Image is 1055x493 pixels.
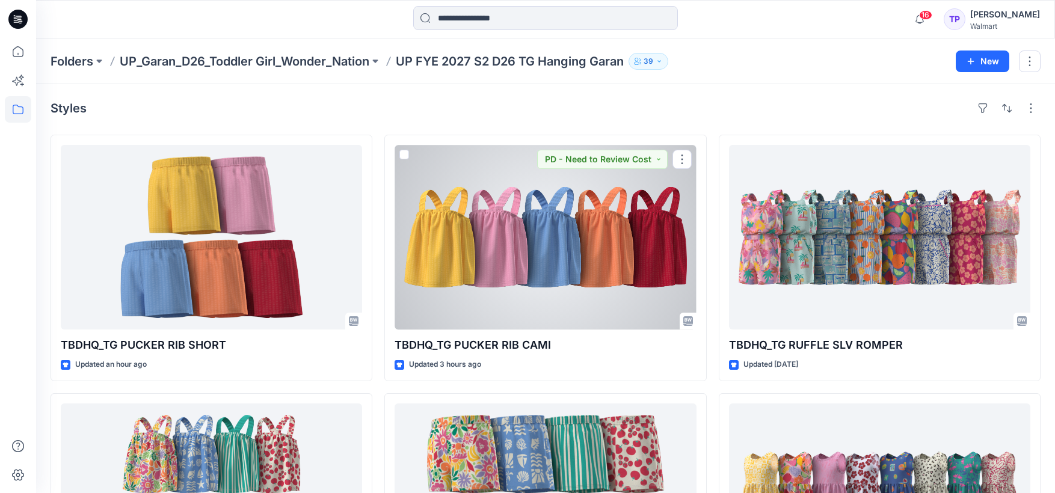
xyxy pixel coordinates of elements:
a: UP_Garan_D26_Toddler Girl_Wonder_Nation [120,53,369,70]
a: TBDHQ_TG PUCKER RIB SHORT [61,145,362,329]
p: TBDHQ_TG PUCKER RIB CAMI [395,337,696,354]
a: Folders [51,53,93,70]
span: 16 [919,10,932,20]
button: New [956,51,1009,72]
p: 39 [644,55,653,68]
p: TBDHQ_TG RUFFLE SLV ROMPER [729,337,1030,354]
p: Updated [DATE] [743,358,798,371]
div: TP [944,8,965,30]
a: TBDHQ_TG PUCKER RIB CAMI [395,145,696,329]
button: 39 [629,53,668,70]
p: Updated 3 hours ago [409,358,481,371]
a: TBDHQ_TG RUFFLE SLV ROMPER [729,145,1030,329]
p: Updated an hour ago [75,358,147,371]
div: Walmart [970,22,1040,31]
div: [PERSON_NAME] [970,7,1040,22]
p: UP FYE 2027 S2 D26 TG Hanging Garan [396,53,624,70]
h4: Styles [51,101,87,115]
p: TBDHQ_TG PUCKER RIB SHORT [61,337,362,354]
